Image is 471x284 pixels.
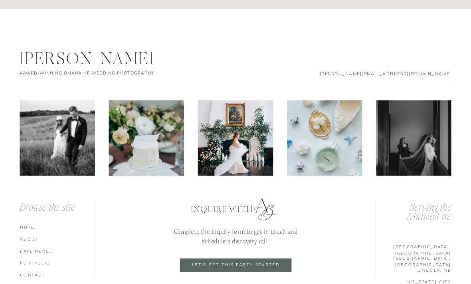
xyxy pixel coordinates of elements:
[374,244,451,249] a: [GEOGRAPHIC_DATA], [GEOGRAPHIC_DATA]
[315,71,451,77] p: [PERSON_NAME][EMAIL_ADDRESS][DOMAIN_NAME]
[407,204,451,222] i: Serving the Midwest in:
[186,263,285,268] a: let's get this party started
[191,204,286,213] p: Inquire with
[165,227,306,245] p: Complete the inquiry form to get in touch and schedule a discovery call!
[20,50,170,67] div: [PERSON_NAME]
[287,100,362,176] img: Anna Brace Photography - Kansas City Wedding Photographer-132
[19,71,170,77] h2: AWARD-WINNING omaha ne wedding photography
[374,267,451,273] a: lINCOLN, ne
[20,224,97,230] a: HOME
[109,100,184,176] img: The Kentucky Castle Editorial-2
[374,256,451,261] a: [GEOGRAPHIC_DATA], [GEOGRAPHIC_DATA]
[20,248,97,254] a: experience
[20,260,97,266] a: portfolio
[376,100,451,176] img: The World Food Prize Hall Wedding Photos-7
[20,100,95,176] img: Corbin + Sarah - Farewell Party-96
[20,204,75,213] i: Browse the site
[198,100,273,176] img: Oakwood-2
[20,272,97,278] a: CONTACT
[20,237,97,242] a: ABOUT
